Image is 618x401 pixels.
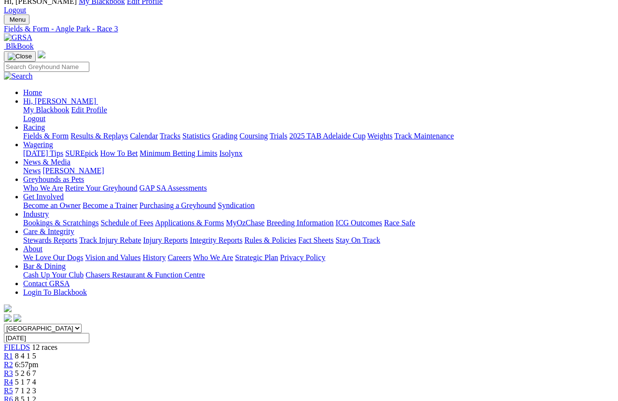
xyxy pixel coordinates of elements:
a: ICG Outcomes [336,219,382,227]
a: Coursing [239,132,268,140]
a: Applications & Forms [155,219,224,227]
a: Fields & Form [23,132,69,140]
a: Purchasing a Greyhound [140,201,216,209]
a: R2 [4,360,13,369]
a: SUREpick [65,149,98,157]
a: Chasers Restaurant & Function Centre [85,271,205,279]
a: Breeding Information [267,219,334,227]
a: News [23,166,41,175]
a: Wagering [23,140,53,149]
a: We Love Our Dogs [23,253,83,262]
a: MyOzChase [226,219,265,227]
a: R4 [4,378,13,386]
a: Edit Profile [71,106,107,114]
a: Trials [269,132,287,140]
a: History [142,253,166,262]
div: Care & Integrity [23,236,614,245]
a: Track Maintenance [394,132,454,140]
a: Greyhounds as Pets [23,175,84,183]
div: Hi, [PERSON_NAME] [23,106,614,123]
span: 5 2 6 7 [15,369,36,377]
a: Tracks [160,132,181,140]
a: Privacy Policy [280,253,325,262]
a: Logout [23,114,45,123]
div: Bar & Dining [23,271,614,279]
a: Cash Up Your Club [23,271,84,279]
div: Get Involved [23,201,614,210]
a: R3 [4,369,13,377]
a: Isolynx [219,149,242,157]
a: Become a Trainer [83,201,138,209]
a: Login To Blackbook [23,288,87,296]
input: Search [4,62,89,72]
a: Grading [212,132,238,140]
a: BlkBook [4,42,34,50]
a: Vision and Values [85,253,140,262]
a: Care & Integrity [23,227,74,235]
a: Hi, [PERSON_NAME] [23,97,98,105]
span: 7 1 2 3 [15,387,36,395]
img: logo-grsa-white.png [4,304,12,312]
a: Results & Replays [70,132,128,140]
a: Contact GRSA [23,279,70,288]
div: Wagering [23,149,614,158]
a: About [23,245,42,253]
a: My Blackbook [23,106,70,114]
a: Schedule of Fees [100,219,153,227]
a: Fields & Form - Angle Park - Race 3 [4,25,614,33]
a: Bar & Dining [23,262,66,270]
img: GRSA [4,33,32,42]
a: Who We Are [23,184,63,192]
a: Bookings & Scratchings [23,219,98,227]
a: Race Safe [384,219,415,227]
a: Stewards Reports [23,236,77,244]
button: Toggle navigation [4,14,29,25]
a: GAP SA Assessments [140,184,207,192]
a: Injury Reports [143,236,188,244]
a: Integrity Reports [190,236,242,244]
a: Calendar [130,132,158,140]
a: Become an Owner [23,201,81,209]
div: Racing [23,132,614,140]
a: 2025 TAB Adelaide Cup [289,132,365,140]
a: News & Media [23,158,70,166]
img: Search [4,72,33,81]
a: [DATE] Tips [23,149,63,157]
div: Industry [23,219,614,227]
input: Select date [4,333,89,343]
a: Get Involved [23,193,64,201]
a: R5 [4,387,13,395]
a: Who We Are [193,253,233,262]
a: Industry [23,210,49,218]
span: Menu [10,16,26,23]
span: Hi, [PERSON_NAME] [23,97,96,105]
a: Racing [23,123,45,131]
span: BlkBook [6,42,34,50]
span: 8 4 1 5 [15,352,36,360]
div: About [23,253,614,262]
a: Strategic Plan [235,253,278,262]
a: Track Injury Rebate [79,236,141,244]
a: FIELDS [4,343,30,351]
a: Weights [367,132,393,140]
a: Logout [4,6,26,14]
span: 6:57pm [15,360,39,369]
a: [PERSON_NAME] [42,166,104,175]
a: R1 [4,352,13,360]
a: How To Bet [100,149,138,157]
img: Close [8,53,32,60]
img: logo-grsa-white.png [38,51,45,58]
a: Fact Sheets [298,236,334,244]
a: Careers [168,253,191,262]
a: Statistics [183,132,211,140]
a: Syndication [218,201,254,209]
span: 12 races [32,343,57,351]
a: Rules & Policies [244,236,296,244]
